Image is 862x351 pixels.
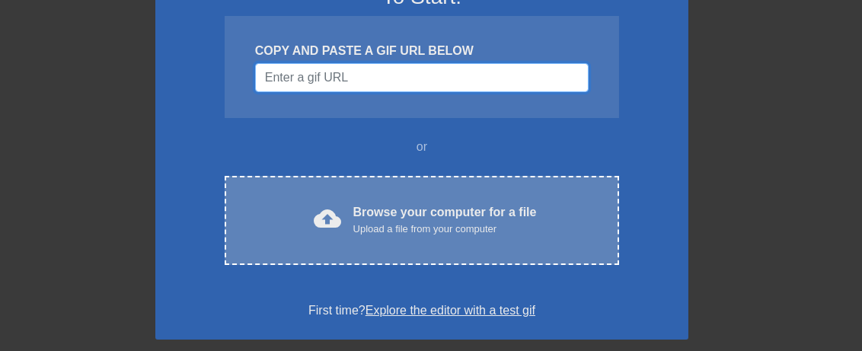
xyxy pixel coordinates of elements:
[195,138,649,156] div: or
[366,304,535,317] a: Explore the editor with a test gif
[255,42,589,60] div: COPY AND PASTE A GIF URL BELOW
[353,222,537,237] div: Upload a file from your computer
[314,205,341,232] span: cloud_upload
[175,302,669,320] div: First time?
[353,203,537,237] div: Browse your computer for a file
[255,63,589,92] input: Username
